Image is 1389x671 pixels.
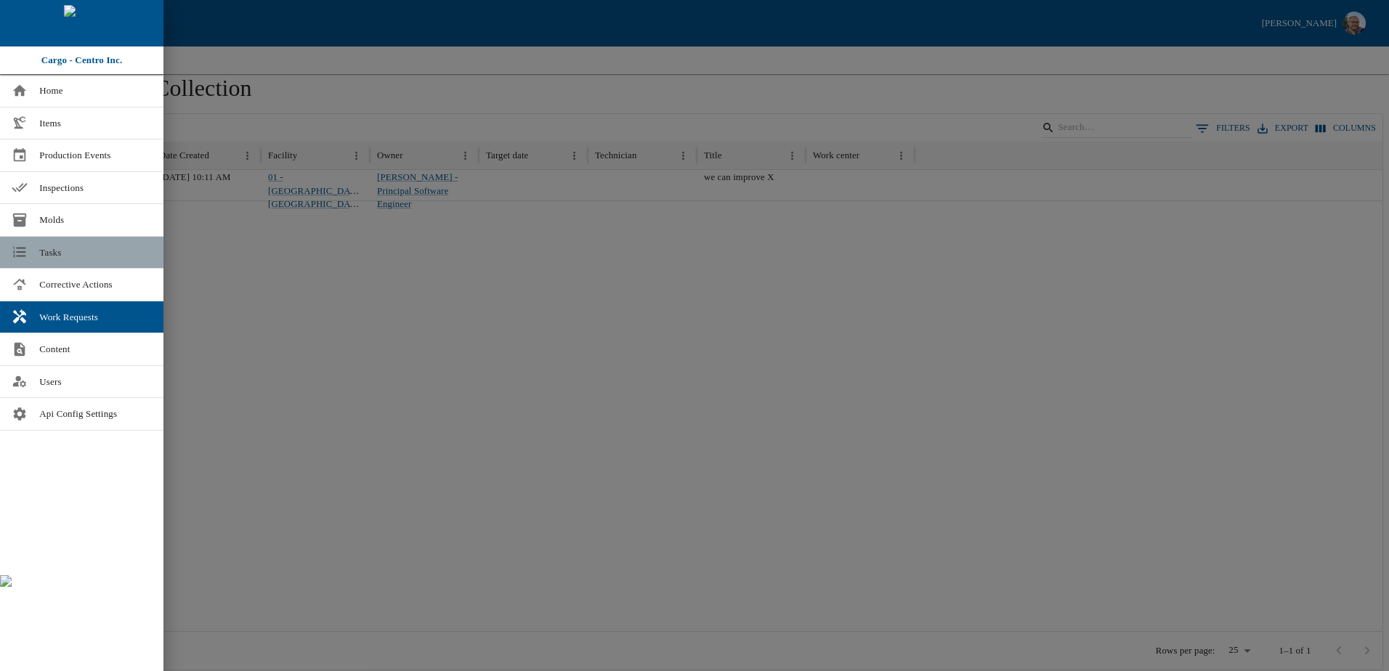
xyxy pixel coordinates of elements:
[39,245,152,260] span: Tasks
[39,84,152,98] span: Home
[41,53,123,68] p: Cargo - Centro Inc.
[39,407,152,421] span: Api Config Settings
[64,5,100,41] img: cargo logo
[39,342,152,357] span: Content
[39,213,152,227] span: Molds
[39,116,152,131] span: Items
[39,310,152,325] span: Work Requests
[39,277,152,292] span: Corrective Actions
[39,375,152,389] span: Users
[39,181,152,195] span: Inspections
[39,148,152,163] span: Production Events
